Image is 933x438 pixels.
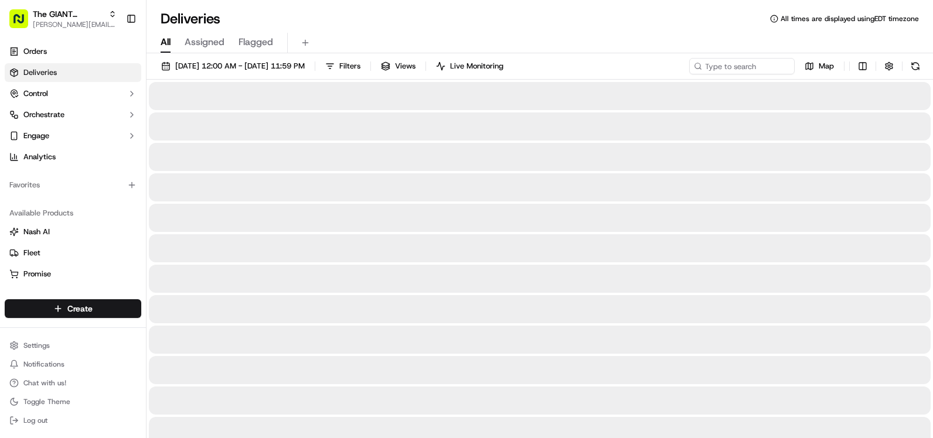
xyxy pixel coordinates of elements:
[689,58,795,74] input: Type to search
[5,105,141,124] button: Orchestrate
[5,299,141,318] button: Create
[33,8,104,20] button: The GIANT Company
[5,337,141,354] button: Settings
[5,356,141,372] button: Notifications
[5,126,141,145] button: Engage
[23,378,66,388] span: Chat with us!
[23,269,51,279] span: Promise
[5,204,141,223] div: Available Products
[5,84,141,103] button: Control
[23,360,64,369] span: Notifications
[23,67,57,78] span: Deliveries
[185,35,224,49] span: Assigned
[23,248,40,258] span: Fleet
[819,61,834,71] span: Map
[5,244,141,262] button: Fleet
[5,375,141,391] button: Chat with us!
[23,152,56,162] span: Analytics
[450,61,503,71] span: Live Monitoring
[23,131,49,141] span: Engage
[9,269,137,279] a: Promise
[781,14,919,23] span: All times are displayed using EDT timezone
[5,63,141,82] a: Deliveries
[5,412,141,429] button: Log out
[5,176,141,194] div: Favorites
[239,35,273,49] span: Flagged
[23,416,47,425] span: Log out
[23,341,50,350] span: Settings
[23,46,47,57] span: Orders
[9,227,137,237] a: Nash AI
[175,61,305,71] span: [DATE] 12:00 AM - [DATE] 11:59 PM
[431,58,509,74] button: Live Monitoring
[5,148,141,166] a: Analytics
[395,61,416,71] span: Views
[23,397,70,406] span: Toggle Theme
[320,58,366,74] button: Filters
[23,88,48,99] span: Control
[339,61,360,71] span: Filters
[9,248,137,258] a: Fleet
[33,20,117,29] button: [PERSON_NAME][EMAIL_ADDRESS][DOMAIN_NAME]
[907,58,924,74] button: Refresh
[5,265,141,283] button: Promise
[23,227,50,237] span: Nash AI
[5,223,141,241] button: Nash AI
[5,42,141,61] a: Orders
[5,5,121,33] button: The GIANT Company[PERSON_NAME][EMAIL_ADDRESS][DOMAIN_NAME]
[161,35,171,49] span: All
[376,58,421,74] button: Views
[156,58,310,74] button: [DATE] 12:00 AM - [DATE] 11:59 PM
[799,58,839,74] button: Map
[23,109,64,120] span: Orchestrate
[5,393,141,410] button: Toggle Theme
[67,303,93,314] span: Create
[161,9,220,28] h1: Deliveries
